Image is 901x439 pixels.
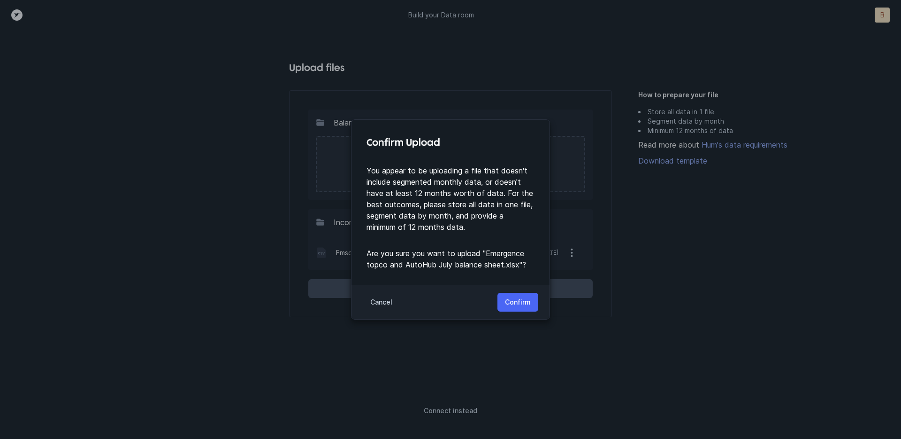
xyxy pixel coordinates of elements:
h4: Confirm Upload [367,135,534,150]
button: Confirm [497,293,538,312]
p: Are you sure you want to upload " Emergence topco and AutoHub July balance sheet.xlsx "? [367,248,534,270]
p: Confirm [505,297,531,308]
p: Cancel [370,297,392,308]
p: You appear to be uploading a file that doesn't include segmented monthly data, or doesn't have at... [367,165,534,233]
button: Cancel [363,293,400,312]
